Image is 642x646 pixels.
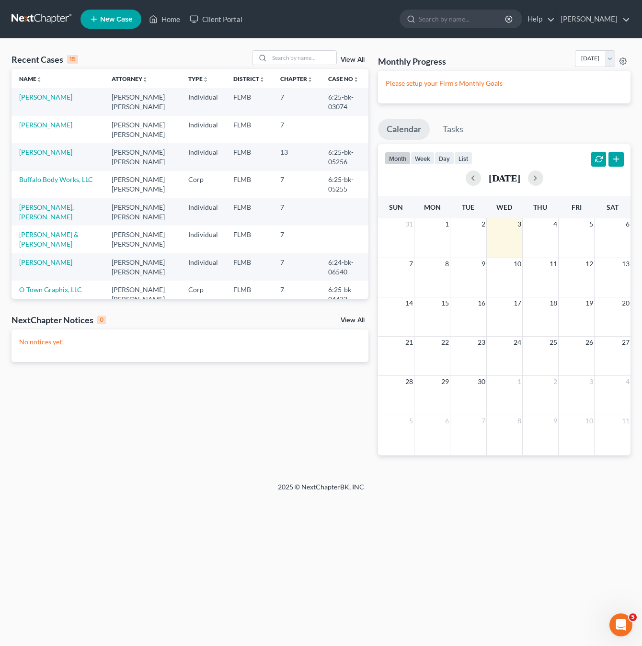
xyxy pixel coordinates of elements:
a: [PERSON_NAME] [19,93,72,101]
span: 26 [585,337,594,348]
td: 6:25-bk-03074 [321,88,368,115]
span: 11 [549,258,558,270]
span: 7 [408,258,414,270]
a: Buffalo Body Works, LLC [19,175,93,183]
input: Search by name... [419,10,506,28]
td: Individual [181,226,226,253]
i: unfold_more [142,77,148,82]
td: 7 [273,198,321,226]
td: 7 [273,116,321,143]
span: 18 [549,297,558,309]
td: 6:25-bk-05256 [321,143,368,170]
span: 3 [516,218,522,230]
span: 4 [625,376,631,387]
a: [PERSON_NAME] [19,258,72,266]
a: View All [341,317,365,324]
span: Fri [572,203,582,211]
td: FLMB [226,226,273,253]
span: 25 [549,337,558,348]
span: 9 [552,415,558,427]
td: [PERSON_NAME] [PERSON_NAME] [104,88,181,115]
iframe: Intercom live chat [609,613,632,636]
a: [PERSON_NAME] [19,121,72,129]
div: 15 [67,55,78,64]
span: 19 [585,297,594,309]
span: 16 [477,297,486,309]
td: 7 [273,88,321,115]
span: 17 [513,297,522,309]
p: No notices yet! [19,337,361,347]
i: unfold_more [353,77,359,82]
span: 14 [404,297,414,309]
h3: Monthly Progress [378,56,446,67]
td: [PERSON_NAME] [PERSON_NAME] [104,226,181,253]
i: unfold_more [203,77,208,82]
span: 5 [588,218,594,230]
span: 2 [481,218,486,230]
a: View All [341,57,365,63]
div: 0 [97,316,106,324]
td: FLMB [226,171,273,198]
a: Typeunfold_more [188,75,208,82]
span: 8 [444,258,450,270]
td: [PERSON_NAME] [PERSON_NAME] [104,143,181,170]
span: New Case [100,16,132,23]
span: 8 [516,415,522,427]
td: Corp [181,171,226,198]
a: Districtunfold_more [233,75,265,82]
button: week [411,152,435,165]
span: 31 [404,218,414,230]
a: Case Nounfold_more [328,75,359,82]
td: 6:24-bk-06540 [321,253,368,281]
span: 27 [621,337,631,348]
td: [PERSON_NAME] [PERSON_NAME] [104,253,181,281]
td: 13 [273,143,321,170]
span: Mon [424,203,441,211]
button: day [435,152,454,165]
span: 6 [444,415,450,427]
span: 11 [621,415,631,427]
input: Search by name... [269,51,336,65]
span: 20 [621,297,631,309]
span: Sat [607,203,619,211]
a: Calendar [378,119,430,140]
span: 24 [513,337,522,348]
span: 22 [440,337,450,348]
button: month [385,152,411,165]
span: 15 [440,297,450,309]
a: Attorneyunfold_more [112,75,148,82]
td: Individual [181,88,226,115]
td: [PERSON_NAME] [PERSON_NAME] [104,171,181,198]
td: [PERSON_NAME] [PERSON_NAME] [104,198,181,226]
span: 10 [585,415,594,427]
i: unfold_more [259,77,265,82]
span: Sun [389,203,403,211]
span: 5 [408,415,414,427]
td: Individual [181,116,226,143]
span: Wed [496,203,512,211]
span: 12 [585,258,594,270]
span: 5 [629,613,637,621]
span: Tue [462,203,474,211]
span: 21 [404,337,414,348]
span: 3 [588,376,594,387]
a: Client Portal [185,11,247,28]
td: FLMB [226,88,273,115]
button: list [454,152,472,165]
td: FLMB [226,253,273,281]
span: 9 [481,258,486,270]
td: 7 [273,226,321,253]
a: Home [144,11,185,28]
h2: [DATE] [489,173,520,183]
div: 2025 © NextChapterBK, INC [48,482,594,499]
td: 6:25-bk-05255 [321,171,368,198]
td: Individual [181,198,226,226]
td: FLMB [226,116,273,143]
a: Tasks [434,119,472,140]
td: FLMB [226,143,273,170]
span: 1 [516,376,522,387]
div: Recent Cases [11,54,78,65]
td: Corp [181,281,226,308]
i: unfold_more [36,77,42,82]
td: [PERSON_NAME] [PERSON_NAME] [104,116,181,143]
